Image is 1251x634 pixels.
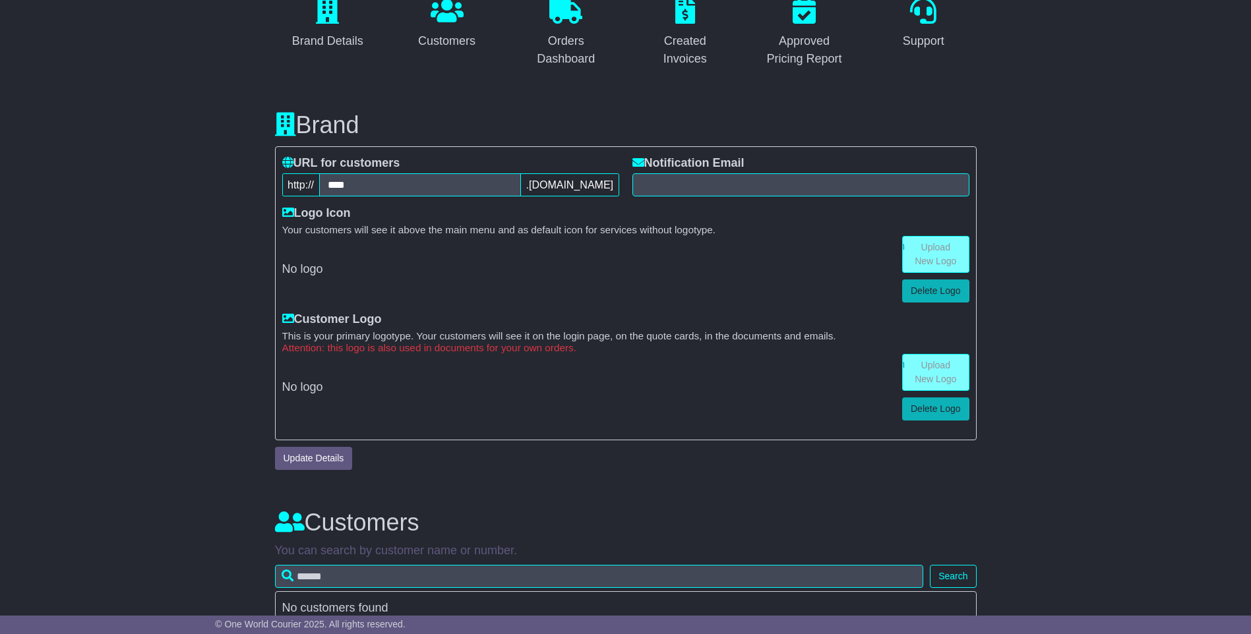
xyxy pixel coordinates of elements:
[930,565,976,588] button: Search
[632,156,745,171] label: Notification Email
[275,544,977,558] p: You can search by customer name or number.
[282,342,969,354] small: Attention: this logo is also used in documents for your own orders.
[282,330,969,342] small: This is your primary logotype. Your customers will see it on the login page, on the quote cards, ...
[282,156,400,171] label: URL for customers
[282,224,969,236] small: Your customers will see it above the main menu and as default icon for services without logotype.
[282,380,323,393] span: No logo
[902,354,969,391] a: Upload New Logo
[275,447,353,470] button: Update Details
[760,32,849,68] div: Approved Pricing Report
[903,32,944,50] div: Support
[275,112,977,138] h3: Brand
[282,173,320,196] span: http://
[282,312,382,327] label: Customer Logo
[522,32,611,68] div: Orders Dashboard
[215,619,406,629] span: © One World Courier 2025. All rights reserved.
[418,32,475,50] div: Customers
[282,601,969,616] div: No customers found
[275,509,977,536] h3: Customers
[520,173,619,196] span: .[DOMAIN_NAME]
[282,206,351,221] label: Logo Icon
[902,236,969,273] a: Upload New Logo
[641,32,730,68] div: Created Invoices
[282,262,323,275] span: No logo
[292,32,363,50] div: Brand Details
